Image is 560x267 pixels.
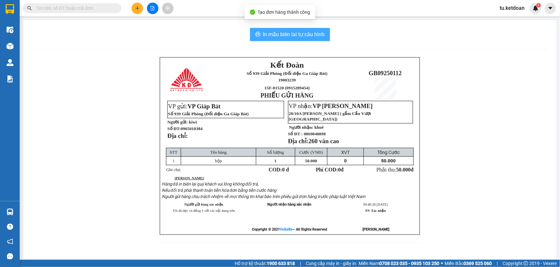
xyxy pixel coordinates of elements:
[314,125,323,130] span: khuê
[173,209,235,212] span: Tôi đã đọc và đồng ý với các nội dung trên
[377,167,414,172] span: Phải thu:
[288,131,303,136] strong: Số ĐT :
[6,4,14,14] img: logo-vxr
[7,26,13,33] img: warehouse-icon
[536,3,541,8] sup: 1
[548,5,553,11] span: caret-down
[168,111,249,116] span: Số 939 Giải Phóng (Đối diện Ga Giáp Bát)
[165,6,170,11] span: aim
[35,25,52,30] span: 19003239
[7,209,13,215] img: warehouse-icon
[305,158,317,163] span: 50.000
[344,158,347,163] span: 0
[170,150,177,155] span: STT
[147,3,158,14] button: file-add
[289,102,373,109] span: VP nhận:
[168,103,220,110] span: VP gửi:
[27,37,60,52] strong: PHIẾU GỬI HÀNG
[267,202,311,207] span: Người nhận hàng xác nhận
[327,148,363,157] td: XVT
[181,126,203,131] span: 0965010384
[132,3,143,14] button: plus
[250,28,330,41] button: printerIn mẫu biên lai tự cấu hình
[264,85,310,90] span: 15F-01520 (0915289454)
[189,120,197,124] span: kiwi
[258,10,310,15] span: Tạo đơn hàng thành công
[252,227,327,232] strong: Copyright © 2021 – All Rights Reserved
[313,102,373,109] span: VP [PERSON_NAME]
[300,150,323,155] span: Cước (VNĐ)
[7,253,13,259] span: message
[263,30,325,38] span: In mẫu biên lai tự cấu hình
[7,238,13,245] span: notification
[363,227,389,232] strong: [PERSON_NAME]
[267,150,284,155] span: Số lượng
[150,6,155,11] span: file-add
[363,203,388,206] span: 09:48:28 [DATE]
[359,260,439,267] span: Miền Nam
[445,260,492,267] span: Miền Bắc
[494,4,530,12] span: tu.ketdoan
[3,16,20,39] img: logo
[533,5,539,11] img: icon-new-feature
[162,182,259,187] span: Hàng đã in biên lai quý khách vui lòng không đổi trả,
[497,260,498,267] span: |
[68,22,101,29] span: GB09250111
[288,138,308,145] strong: Địa chỉ:
[247,71,327,76] span: Số 939 Giải Phóng (Đối diện Ga Giáp Bát)
[188,103,221,110] span: VP Giáp Bát
[300,260,301,267] span: |
[289,111,371,122] span: 20/10A [PERSON_NAME] ( gầm Cầu Vượt [GEOGRAPHIC_DATA])
[316,167,344,172] strong: Phí COD: đ
[304,131,326,136] span: 0869048898
[379,261,439,266] strong: 0708 023 035 - 0935 103 250
[365,209,386,212] strong: NV Xác nhận
[36,5,114,12] input: Tìm tên, số ĐT hoặc mã đơn
[537,3,540,8] span: 1
[167,126,202,131] strong: Số ĐT:
[210,150,227,155] span: Tên hàng
[255,32,260,38] span: printer
[338,167,341,172] span: 0
[289,125,313,130] strong: Người nhận:
[363,148,414,157] td: Tổng Cước
[27,4,61,12] span: Kết Đoàn
[173,158,175,163] span: 1
[267,261,295,266] strong: 1900 633 818
[306,260,357,267] span: Cung cấp máy in - giấy in:
[381,158,396,163] span: 50.000
[167,120,188,124] strong: Người gửi:
[545,3,556,14] button: caret-down
[184,203,223,206] strong: Người gửi hàng xác nhận
[22,13,67,24] span: Số 939 Giải Phóng (Đối diện Ga Giáp Bát)
[282,167,289,172] span: 0 đ
[170,68,204,92] img: logo
[464,261,492,266] strong: 0369 525 060
[396,167,411,172] span: 50.000
[260,92,314,99] strong: PHIẾU GỬI HÀNG
[278,78,296,82] span: 19003239
[250,10,255,15] span: check-circle
[308,138,339,145] span: 260 văn cao
[369,70,402,77] span: GB09250112
[162,194,365,199] span: Người gửi hàng chịu trách nhiệm về mọi thông tin khai báo trên phiếu gửi đơn hàng trước pháp luật...
[27,6,32,11] span: search
[167,132,188,139] strong: Địa chỉ:
[175,176,204,180] strong: [PERSON_NAME]
[235,260,295,267] span: Hỗ trợ kỹ thuật:
[524,261,528,266] span: copyright
[7,224,13,230] span: question-circle
[135,6,140,11] span: plus
[269,167,289,172] strong: COD:
[175,176,205,180] span: :
[270,61,304,69] span: Kết Đoàn
[280,227,293,232] a: VeXeRe
[166,167,181,172] span: Ghi chú:
[215,158,222,163] span: hộp
[7,43,13,50] img: warehouse-icon
[21,31,67,36] span: 15H-06834 (0915289448)
[7,59,13,66] img: warehouse-icon
[162,3,174,14] button: aim
[7,76,13,82] img: solution-icon
[162,188,277,193] span: Nếu đổi trả phải thanh toán tiền hóa đơn bằng tiền cước hàng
